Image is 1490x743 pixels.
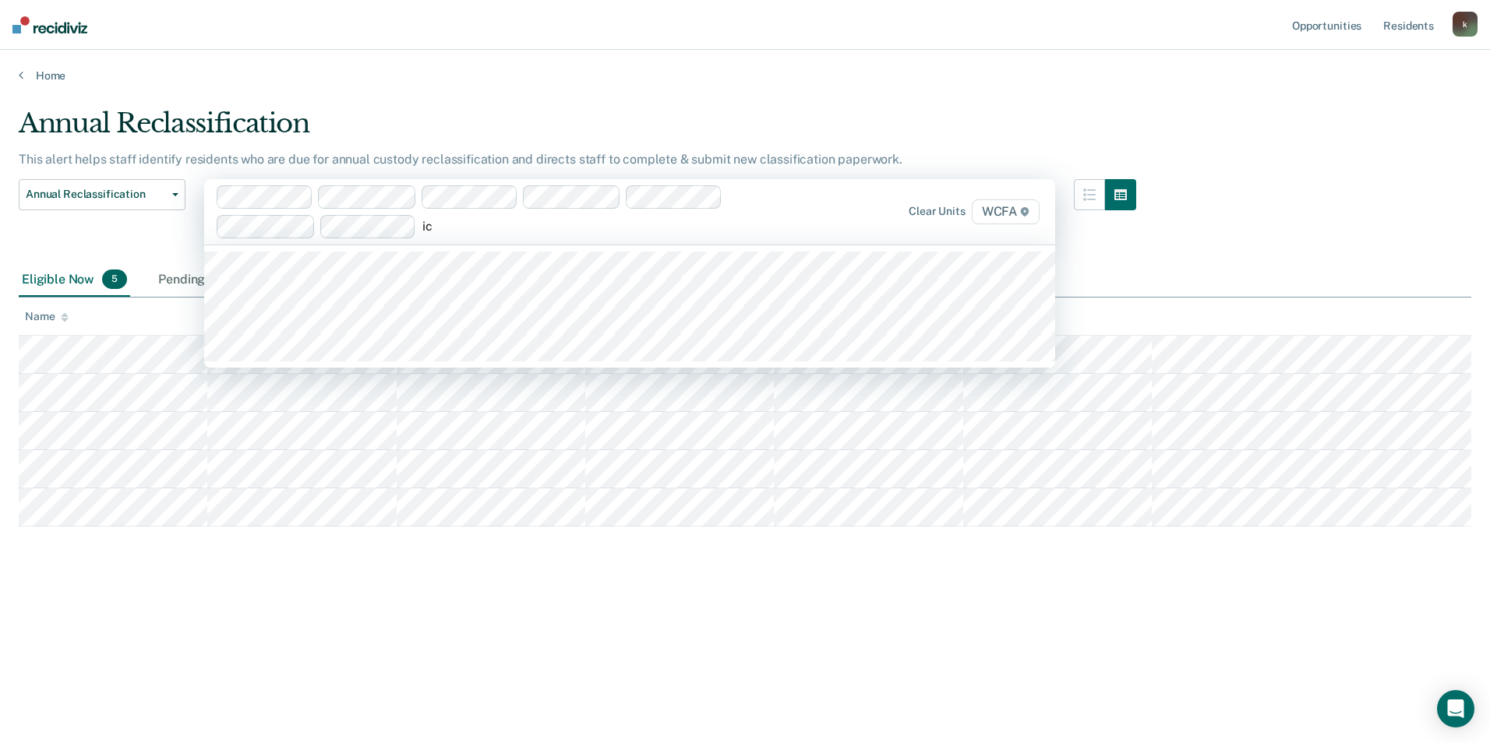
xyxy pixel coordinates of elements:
div: Eligible Now5 [19,263,130,298]
div: Open Intercom Messenger [1437,690,1474,727]
button: k [1453,12,1478,37]
a: Home [19,69,1471,83]
div: Annual Reclassification [19,107,1136,152]
div: Pending0 [155,263,240,298]
button: Annual Reclassification [19,179,185,210]
div: Name [25,310,69,323]
div: Clear units [909,205,966,218]
span: Annual Reclassification [26,188,166,201]
p: This alert helps staff identify residents who are due for annual custody reclassification and dir... [19,152,902,167]
span: WCFA [972,199,1040,224]
span: 5 [102,269,127,290]
img: Recidiviz [12,16,87,33]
